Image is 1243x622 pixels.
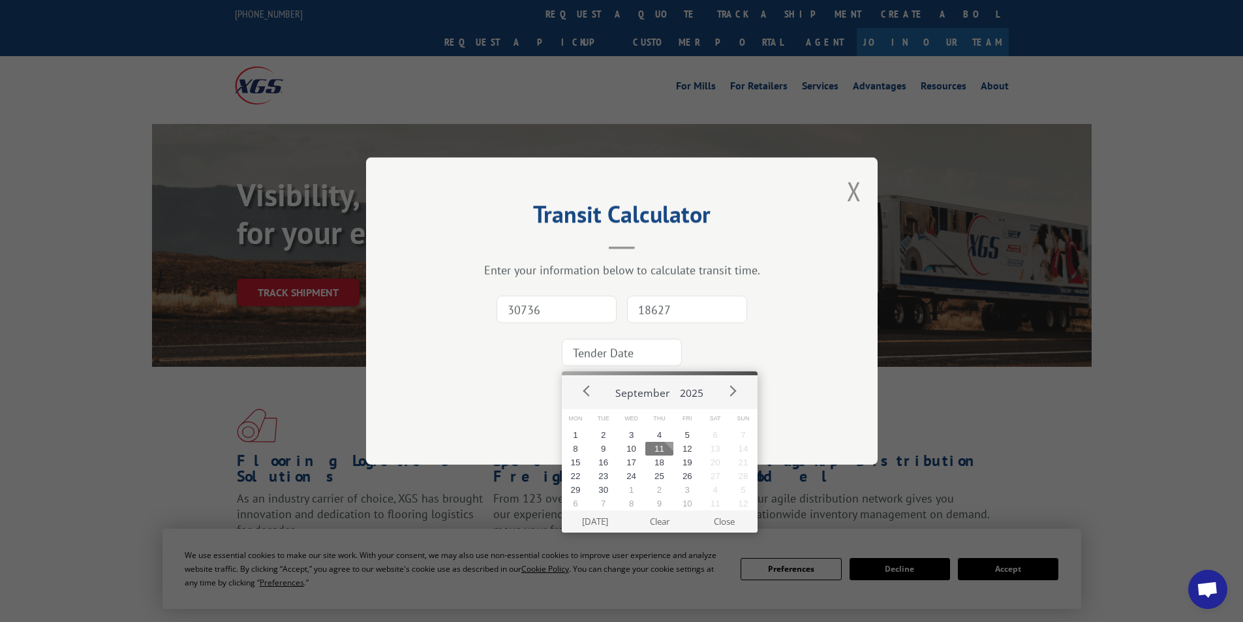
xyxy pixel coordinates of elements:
div: Open chat [1188,570,1227,609]
button: 11 [701,497,729,510]
button: 26 [673,469,701,483]
button: 3 [673,483,701,497]
button: 11 [645,442,673,456]
button: 19 [673,456,701,469]
span: Mon [562,409,590,428]
button: 27 [701,469,729,483]
button: 14 [729,442,758,456]
button: 2025 [675,375,709,405]
button: 8 [562,442,590,456]
button: 17 [617,456,645,469]
button: 2 [645,483,673,497]
button: 4 [645,428,673,442]
span: Tue [589,409,617,428]
button: 20 [701,456,729,469]
button: 7 [729,428,758,442]
button: 25 [645,469,673,483]
button: Next [722,381,742,401]
button: 12 [673,442,701,456]
span: Thu [645,409,673,428]
button: 7 [589,497,617,510]
span: Wed [617,409,645,428]
span: Fri [673,409,701,428]
button: 2 [589,428,617,442]
button: 6 [562,497,590,510]
button: 12 [729,497,758,510]
button: Close modal [847,174,861,208]
button: September [610,375,675,405]
button: 3 [617,428,645,442]
button: 9 [645,497,673,510]
button: 23 [589,469,617,483]
input: Dest. Zip [627,296,747,323]
button: 9 [589,442,617,456]
button: 28 [729,469,758,483]
span: Sun [729,409,758,428]
div: Enter your information below to calculate transit time. [431,262,812,277]
input: Tender Date [562,339,682,366]
button: 13 [701,442,729,456]
button: 15 [562,456,590,469]
h2: Transit Calculator [431,205,812,230]
button: 1 [617,483,645,497]
button: 10 [673,497,701,510]
button: 22 [562,469,590,483]
button: 6 [701,428,729,442]
button: Clear [627,510,692,533]
button: 30 [589,483,617,497]
button: 1 [562,428,590,442]
button: 4 [701,483,729,497]
button: 18 [645,456,673,469]
button: 21 [729,456,758,469]
button: 24 [617,469,645,483]
button: 29 [562,483,590,497]
button: 8 [617,497,645,510]
button: 16 [589,456,617,469]
button: 5 [673,428,701,442]
button: 10 [617,442,645,456]
input: Origin Zip [497,296,617,323]
button: 5 [729,483,758,497]
span: Sat [701,409,729,428]
button: Close [692,510,756,533]
button: Prev [577,381,597,401]
button: [DATE] [562,510,627,533]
